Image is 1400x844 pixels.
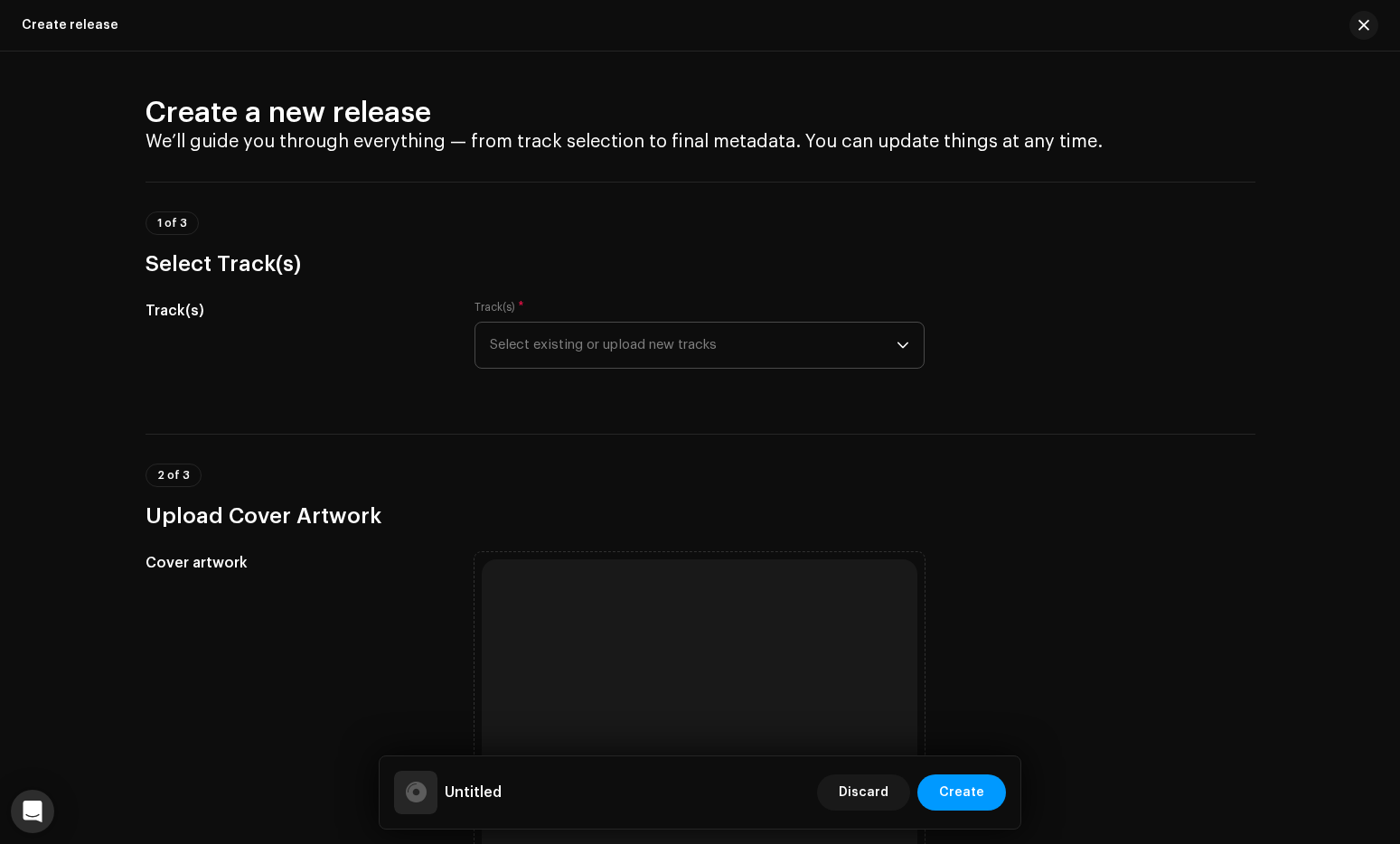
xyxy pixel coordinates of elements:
span: Create [939,774,984,811]
h5: Track(s) [146,300,446,322]
h3: Select Track(s) [146,249,1255,278]
div: Open Intercom Messenger [11,790,54,833]
label: Track(s) [474,300,524,314]
span: Discard [839,774,888,811]
h5: Untitled [445,782,502,803]
button: Create [917,774,1006,811]
span: Select existing or upload new tracks [490,323,897,368]
h3: Upload Cover Artwork [146,502,1255,530]
button: Discard [817,774,910,811]
h4: We’ll guide you through everything — from track selection to final metadata. You can update thing... [146,131,1255,153]
div: dropdown trigger [897,323,909,368]
h2: Create a new release [146,95,1255,131]
h5: Cover artwork [146,552,446,574]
